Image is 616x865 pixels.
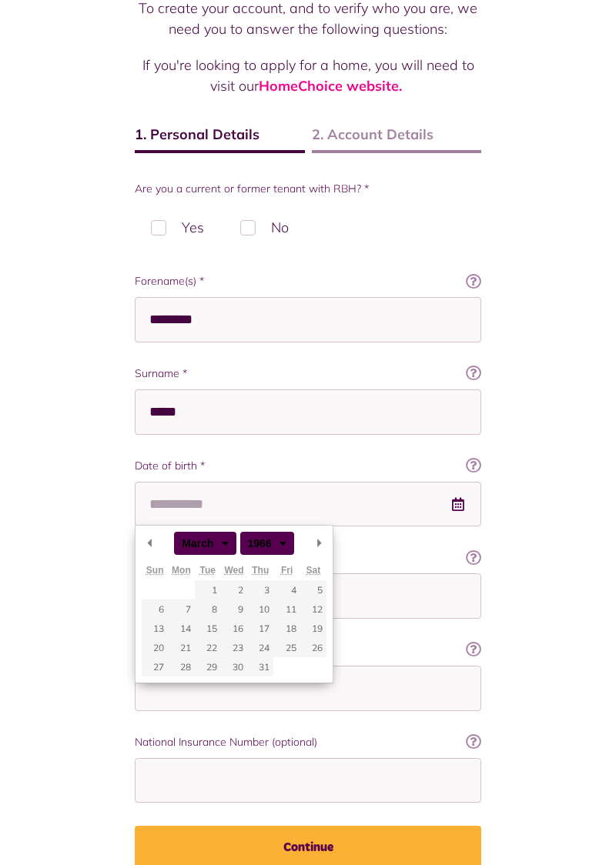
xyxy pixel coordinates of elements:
button: 23 [221,638,247,657]
button: 2 [221,580,247,599]
button: 4 [273,580,300,599]
button: 7 [168,599,194,619]
p: If you're looking to apply for a home, you will need to visit our [135,55,481,96]
button: 22 [195,638,221,657]
button: 26 [300,638,326,657]
button: 16 [221,619,247,638]
button: 6 [142,599,168,619]
button: 14 [168,619,194,638]
label: Date of birth * [135,458,481,474]
button: 8 [195,599,221,619]
button: 27 [142,657,168,676]
label: Forename(s) * [135,273,481,289]
abbr: Wednesday [224,565,243,576]
button: 10 [247,599,273,619]
a: HomeChoice website. [259,77,402,95]
button: 11 [273,599,300,619]
button: 9 [221,599,247,619]
button: 19 [300,619,326,638]
button: 13 [142,619,168,638]
button: 17 [247,619,273,638]
button: 15 [195,619,221,638]
div: March [174,532,236,555]
button: 28 [168,657,194,676]
button: Next Month [311,532,326,555]
button: 20 [142,638,168,657]
span: 1. Personal Details [135,124,305,153]
button: 25 [273,638,300,657]
label: Surname * [135,366,481,382]
span: 2. Account Details [312,124,482,153]
abbr: Friday [281,565,293,576]
abbr: Thursday [252,565,269,576]
button: 29 [195,657,221,676]
button: 18 [273,619,300,638]
button: 31 [247,657,273,676]
abbr: Tuesday [199,565,215,576]
input: Use the arrow keys to pick a date [135,482,481,527]
label: National Insurance Number (optional) [135,734,481,750]
label: Are you a current or former tenant with RBH? * [135,181,481,197]
button: 12 [300,599,326,619]
label: No [224,205,305,250]
button: 1 [195,580,221,599]
abbr: Monday [172,565,191,576]
button: 5 [300,580,326,599]
button: Previous Month [142,532,157,555]
button: 30 [221,657,247,676]
div: 1966 [240,532,294,555]
abbr: Saturday [306,565,321,576]
abbr: Sunday [146,565,164,576]
button: 24 [247,638,273,657]
button: 21 [168,638,194,657]
button: 3 [247,580,273,599]
label: Yes [135,205,220,250]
